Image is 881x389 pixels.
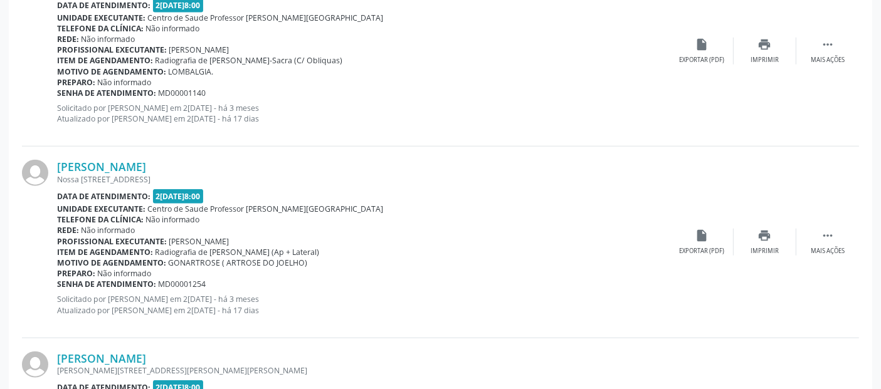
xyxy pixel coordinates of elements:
[169,257,308,268] span: GONARTROSE ( ARTROSE DO JOELHO)
[57,279,156,289] b: Senha de atendimento:
[680,247,725,256] div: Exportar (PDF)
[57,77,95,88] b: Preparo:
[98,268,152,279] span: Não informado
[57,103,671,124] p: Solicitado por [PERSON_NAME] em 2[DATE] - há 3 meses Atualizado por [PERSON_NAME] em 2[DATE] - há...
[758,38,772,51] i: print
[82,34,135,44] span: Não informado
[57,66,166,77] b: Motivo de agendamento:
[156,55,343,66] span: Radiografia de [PERSON_NAME]-Sacra (C/ Obliquas)
[751,247,779,256] div: Imprimir
[169,236,229,247] span: [PERSON_NAME]
[821,229,835,242] i: 
[57,268,95,279] b: Preparo:
[57,23,144,34] b: Telefone da clínica:
[57,44,167,55] b: Profissional executante:
[169,66,214,77] span: LOMBALGIA.
[156,247,320,257] span: Radiografia de [PERSON_NAME] (Ap + Lateral)
[169,44,229,55] span: [PERSON_NAME]
[148,13,384,23] span: Centro de Saude Professor [PERSON_NAME][GEOGRAPHIC_DATA]
[98,77,152,88] span: Não informado
[159,88,206,98] span: MD00001140
[57,34,79,44] b: Rede:
[148,204,384,214] span: Centro de Saude Professor [PERSON_NAME][GEOGRAPHIC_DATA]
[82,225,135,236] span: Não informado
[57,236,167,247] b: Profissional executante:
[821,38,835,51] i: 
[811,247,845,256] div: Mais ações
[22,351,48,378] img: img
[146,214,200,225] span: Não informado
[153,189,204,204] span: 2[DATE]8:00
[57,174,671,185] div: Nossa [STREET_ADDRESS]
[57,88,156,98] b: Senha de atendimento:
[57,294,671,315] p: Solicitado por [PERSON_NAME] em 2[DATE] - há 3 meses Atualizado por [PERSON_NAME] em 2[DATE] - há...
[57,214,144,225] b: Telefone da clínica:
[811,56,845,65] div: Mais ações
[146,23,200,34] span: Não informado
[758,229,772,242] i: print
[751,56,779,65] div: Imprimir
[57,247,153,257] b: Item de agendamento:
[57,191,150,202] b: Data de atendimento:
[57,365,671,376] div: [PERSON_NAME][STREET_ADDRESS][PERSON_NAME][PERSON_NAME]
[57,351,146,365] a: [PERSON_NAME]
[22,160,48,186] img: img
[57,225,79,236] b: Rede:
[57,13,145,23] b: Unidade executante:
[57,257,166,268] b: Motivo de agendamento:
[680,56,725,65] div: Exportar (PDF)
[695,38,709,51] i: insert_drive_file
[695,229,709,242] i: insert_drive_file
[57,204,145,214] b: Unidade executante:
[57,160,146,174] a: [PERSON_NAME]
[57,55,153,66] b: Item de agendamento:
[159,279,206,289] span: MD00001254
